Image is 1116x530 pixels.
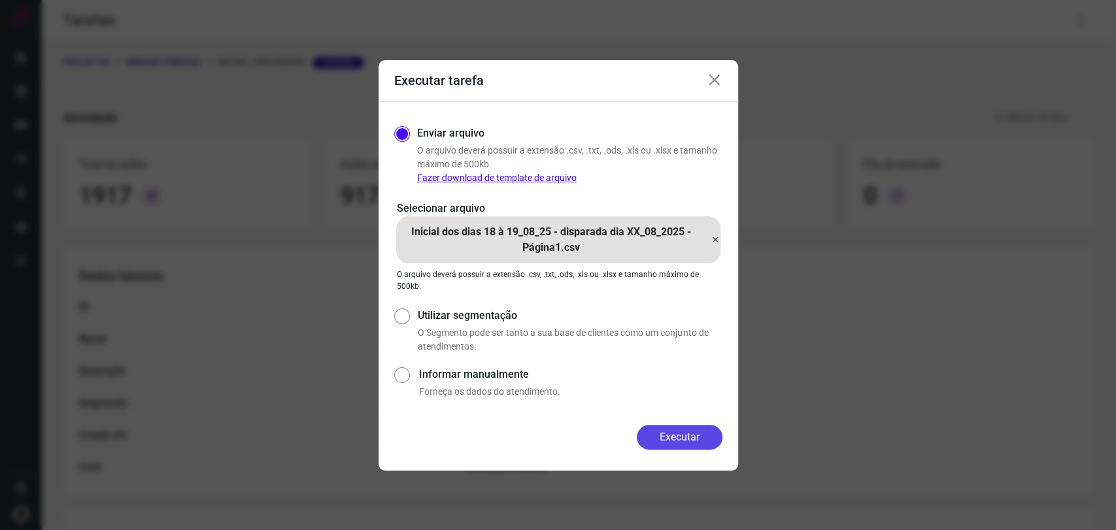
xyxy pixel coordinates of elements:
label: Informar manualmente [419,367,722,382]
h3: Executar tarefa [394,73,484,88]
button: Executar [637,425,722,450]
p: Inicial dos dias 18 à 19_08_25 - disparada dia XX_08_2025 - Página1.csv [396,224,707,256]
label: Utilizar segmentação [418,308,722,323]
p: Selecionar arquivo [397,201,720,216]
p: Forneça os dados do atendimento. [419,385,722,399]
p: O arquivo deverá possuir a extensão .csv, .txt, .ods, .xls ou .xlsx e tamanho máximo de 500kb. [417,144,722,185]
a: Fazer download de template de arquivo [417,173,577,183]
p: O arquivo deverá possuir a extensão .csv, .txt, .ods, .xls ou .xlsx e tamanho máximo de 500kb. [397,269,720,292]
p: O Segmento pode ser tanto a sua base de clientes como um conjunto de atendimentos. [418,326,722,354]
label: Enviar arquivo [417,125,484,141]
